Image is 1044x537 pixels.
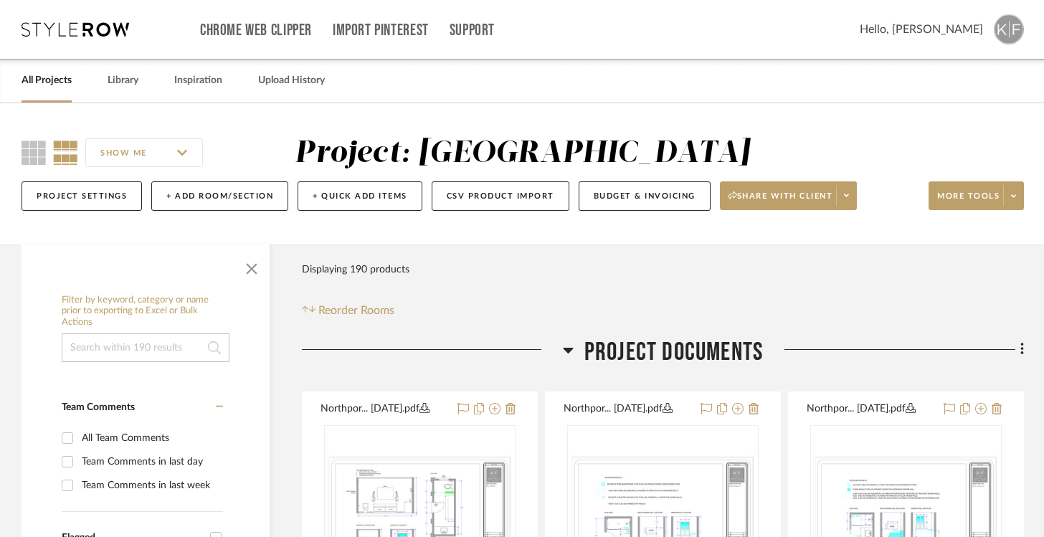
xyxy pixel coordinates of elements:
[258,71,325,90] a: Upload History
[318,302,394,319] span: Reorder Rooms
[237,252,266,280] button: Close
[579,181,711,211] button: Budget & Invoicing
[82,427,219,450] div: All Team Comments
[929,181,1024,210] button: More tools
[62,295,229,328] h6: Filter by keyword, category or name prior to exporting to Excel or Bulk Actions
[720,181,858,210] button: Share with client
[729,191,833,212] span: Share with client
[321,401,449,418] button: Northpor... [DATE].pdf
[298,181,422,211] button: + Quick Add Items
[82,474,219,497] div: Team Comments in last week
[564,401,692,418] button: Northpor... [DATE].pdf
[994,14,1024,44] img: avatar
[108,71,138,90] a: Library
[22,181,142,211] button: Project Settings
[450,24,495,37] a: Support
[295,138,750,168] div: Project: [GEOGRAPHIC_DATA]
[807,401,935,418] button: Northpor... [DATE].pdf
[174,71,222,90] a: Inspiration
[860,21,983,38] span: Hello, [PERSON_NAME]
[302,255,409,284] div: Displaying 190 products
[22,71,72,90] a: All Projects
[432,181,569,211] button: CSV Product Import
[151,181,288,211] button: + Add Room/Section
[333,24,429,37] a: Import Pinterest
[584,337,763,368] span: Project Documents
[82,450,219,473] div: Team Comments in last day
[302,302,394,319] button: Reorder Rooms
[937,191,1000,212] span: More tools
[200,24,312,37] a: Chrome Web Clipper
[62,402,135,412] span: Team Comments
[62,333,229,362] input: Search within 190 results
